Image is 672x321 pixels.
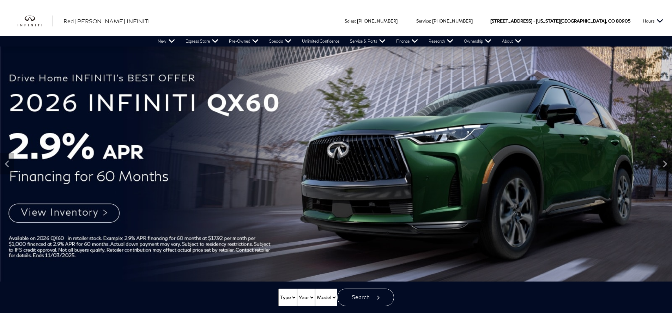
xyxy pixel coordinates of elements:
button: Open the hours dropdown [639,6,667,36]
a: infiniti [18,16,53,27]
span: : [355,18,356,24]
span: 80905 [616,6,630,36]
img: INFINITI [18,16,53,27]
a: Specials [264,36,297,47]
a: Ownership [459,36,497,47]
span: : [430,18,431,24]
a: Service & Parts [345,36,391,47]
a: [PHONE_NUMBER] [357,18,398,24]
a: Express Store [180,36,224,47]
a: New [152,36,180,47]
a: Pre-Owned [224,36,264,47]
span: Sales [345,18,355,24]
a: Unlimited Confidence [297,36,345,47]
a: Research [423,36,459,47]
nav: Main Navigation [152,36,527,47]
span: [STREET_ADDRESS] • [490,6,535,36]
span: Red [PERSON_NAME] INFINITI [63,18,150,24]
a: [STREET_ADDRESS] • [US_STATE][GEOGRAPHIC_DATA], CO 80905 [490,18,630,24]
select: Vehicle Model [315,289,337,306]
a: Red [PERSON_NAME] INFINITI [63,17,150,25]
button: Search [337,289,394,306]
span: [US_STATE][GEOGRAPHIC_DATA], [536,6,607,36]
a: [PHONE_NUMBER] [432,18,473,24]
select: Vehicle Year [297,289,315,306]
a: Finance [391,36,423,47]
span: Service [416,18,430,24]
span: CO [608,6,615,36]
a: About [497,36,527,47]
select: Vehicle Type [278,289,297,306]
